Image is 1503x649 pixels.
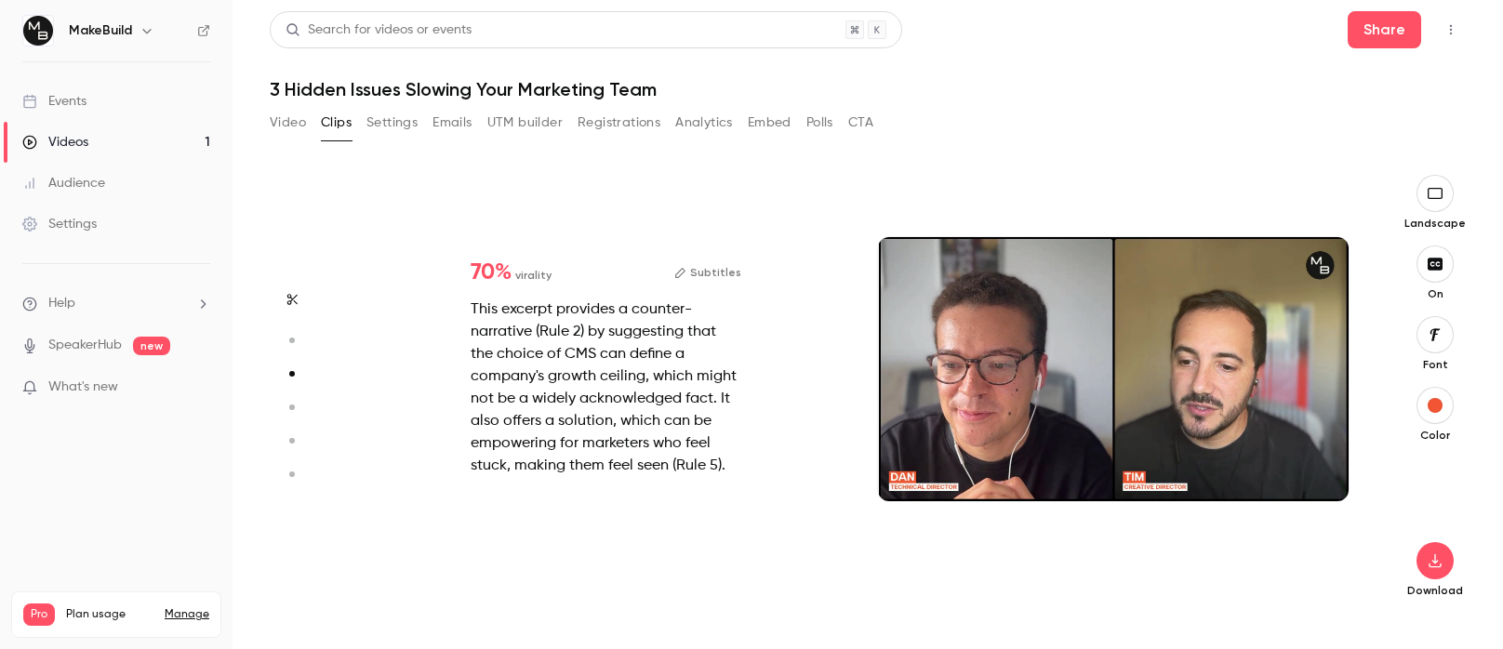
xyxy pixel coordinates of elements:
[515,267,552,284] span: virality
[22,294,210,313] li: help-dropdown-opener
[674,261,741,284] button: Subtitles
[22,133,88,152] div: Videos
[23,603,55,626] span: Pro
[471,298,741,477] div: This excerpt provides a counter-narrative (Rule 2) by suggesting that the choice of CMS can defin...
[48,294,75,313] span: Help
[22,215,97,233] div: Settings
[471,261,512,284] span: 70 %
[578,108,660,138] button: Registrations
[48,336,122,355] a: SpeakerHub
[1405,583,1465,598] p: Download
[22,174,105,192] div: Audience
[748,108,791,138] button: Embed
[22,92,86,111] div: Events
[270,108,306,138] button: Video
[1404,216,1466,231] p: Landscape
[1436,15,1466,45] button: Top Bar Actions
[1405,286,1465,301] p: On
[1405,357,1465,372] p: Font
[487,108,563,138] button: UTM builder
[321,108,352,138] button: Clips
[848,108,873,138] button: CTA
[165,607,209,622] a: Manage
[1405,428,1465,443] p: Color
[133,337,170,355] span: new
[48,377,118,397] span: What's new
[806,108,833,138] button: Polls
[69,21,132,40] h6: MakeBuild
[432,108,472,138] button: Emails
[66,607,153,622] span: Plan usage
[188,379,210,396] iframe: Noticeable Trigger
[270,78,1466,100] h1: 3 Hidden Issues Slowing Your Marketing Team
[1348,11,1421,48] button: Share
[286,20,472,40] div: Search for videos or events
[366,108,418,138] button: Settings
[23,16,53,46] img: MakeBuild
[675,108,733,138] button: Analytics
